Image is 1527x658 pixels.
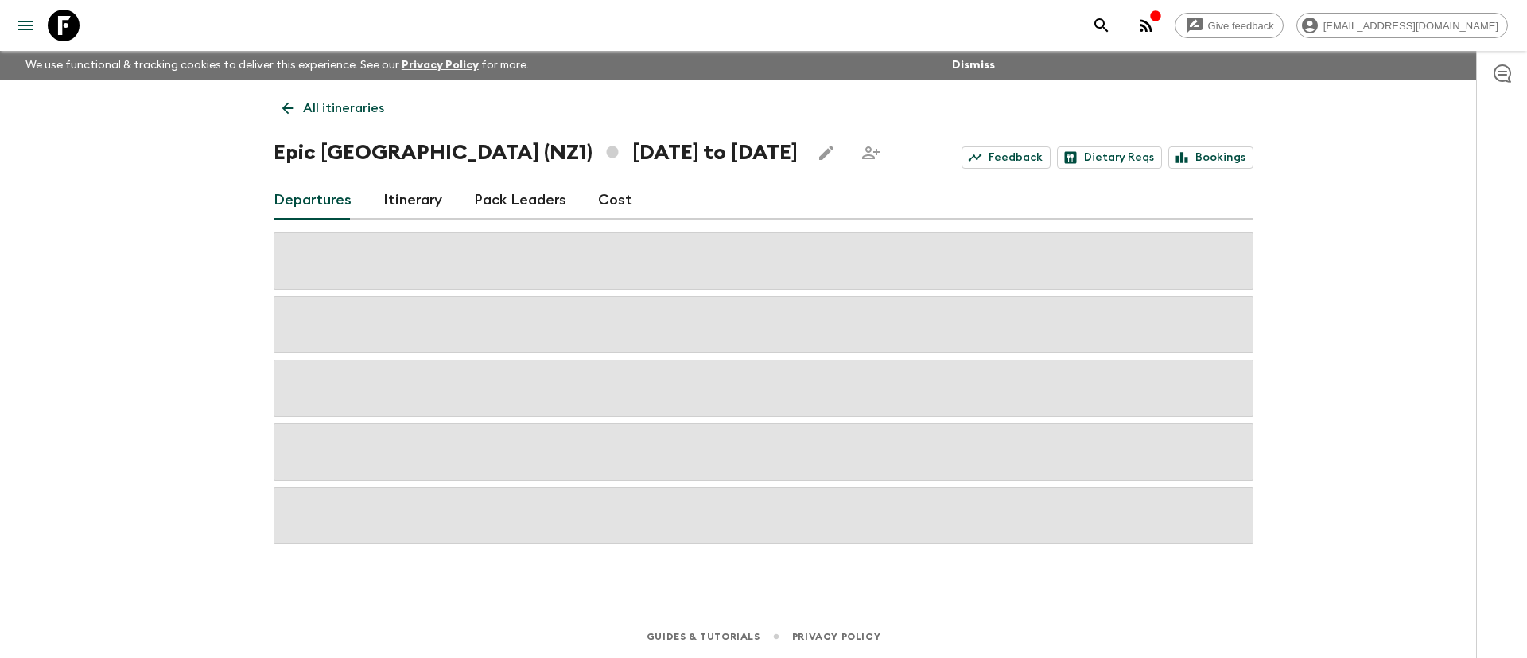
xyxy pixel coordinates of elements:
a: Privacy Policy [792,628,880,645]
a: Cost [598,181,632,220]
button: search adventures [1086,10,1117,41]
h1: Epic [GEOGRAPHIC_DATA] (NZ1) [DATE] to [DATE] [274,137,798,169]
p: All itineraries [303,99,384,118]
button: Dismiss [948,54,999,76]
button: menu [10,10,41,41]
span: [EMAIL_ADDRESS][DOMAIN_NAME] [1315,20,1507,32]
p: We use functional & tracking cookies to deliver this experience. See our for more. [19,51,535,80]
span: Share this itinerary [855,137,887,169]
a: Pack Leaders [474,181,566,220]
a: Departures [274,181,352,220]
div: [EMAIL_ADDRESS][DOMAIN_NAME] [1296,13,1508,38]
span: Give feedback [1199,20,1283,32]
a: Guides & Tutorials [647,628,760,645]
a: All itineraries [274,92,393,124]
a: Give feedback [1175,13,1284,38]
a: Privacy Policy [402,60,479,71]
a: Feedback [962,146,1051,169]
a: Bookings [1168,146,1253,169]
button: Edit this itinerary [810,137,842,169]
a: Dietary Reqs [1057,146,1162,169]
a: Itinerary [383,181,442,220]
